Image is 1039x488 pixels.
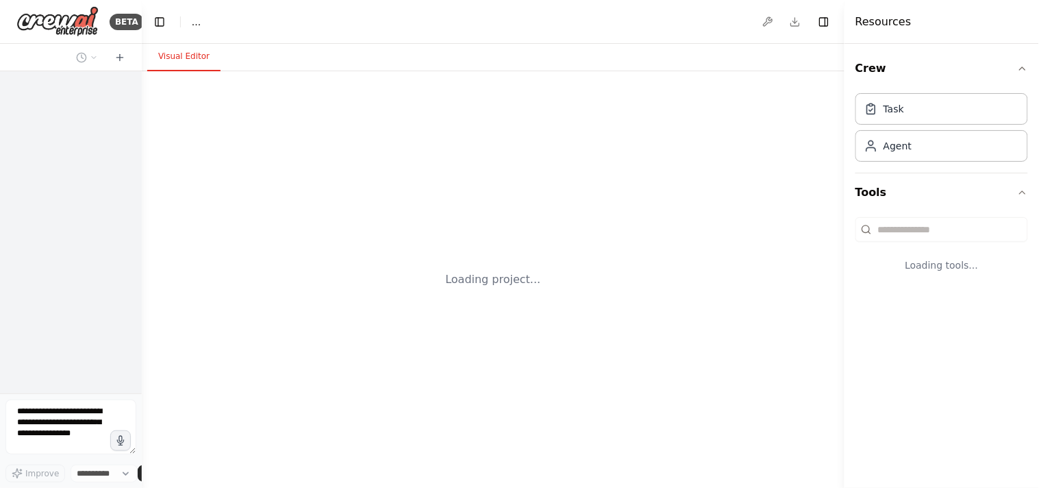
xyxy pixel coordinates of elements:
[110,14,144,30] div: BETA
[855,247,1028,283] div: Loading tools...
[109,49,131,66] button: Start a new chat
[71,49,103,66] button: Switch to previous chat
[110,430,131,451] button: Click to speak your automation idea
[814,12,834,32] button: Hide right sidebar
[150,12,169,32] button: Hide left sidebar
[16,6,99,37] img: Logo
[192,15,201,29] span: ...
[446,271,541,288] div: Loading project...
[855,49,1028,88] button: Crew
[855,14,912,30] h4: Resources
[5,465,65,483] button: Improve
[884,102,904,116] div: Task
[855,173,1028,212] button: Tools
[884,139,912,153] div: Agent
[25,468,59,479] span: Improve
[147,42,221,71] button: Visual Editor
[855,212,1028,294] div: Tools
[192,15,201,29] nav: breadcrumb
[855,88,1028,173] div: Crew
